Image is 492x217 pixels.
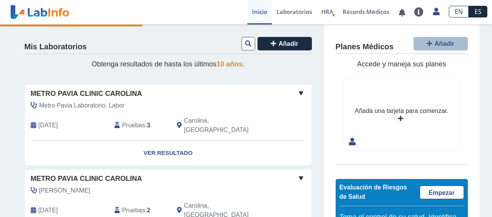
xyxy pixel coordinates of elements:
span: Obtenga resultados de hasta los últimos . [91,60,244,68]
span: Pruebas [122,206,145,215]
span: Carolina, PR [184,116,270,135]
a: ES [469,6,487,17]
span: Metro Pavia Laboratorio, Labor [39,101,125,110]
a: Ver Resultado [25,141,312,165]
span: Empezar [429,189,455,196]
span: 2025-09-23 [39,206,58,215]
a: EN [449,6,469,17]
span: 10 años [217,60,243,68]
button: Añadir [413,37,468,50]
span: Añadir [434,40,454,47]
span: Accede y maneja sus planes [357,60,446,68]
div: : [109,116,171,135]
div: Añada una tarjeta para comenzar. [355,106,448,116]
h4: Planes Médicos [336,42,394,52]
span: Alvarado Hernandez, Carlos [39,186,90,195]
span: HRA [321,8,333,16]
h4: Mis Laboratorios [25,42,87,52]
span: Metro Pavia Clinic Carolina [31,174,142,184]
b: 3 [147,122,151,128]
span: Añadir [278,40,298,47]
a: Empezar [420,186,464,199]
button: Añadir [257,37,312,50]
span: 2025-10-09 [39,121,58,130]
b: 2 [147,207,151,214]
span: Pruebas [122,121,145,130]
span: Metro Pavia Clinic Carolina [31,89,142,99]
span: Evaluación de Riesgos de Salud [340,184,407,200]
